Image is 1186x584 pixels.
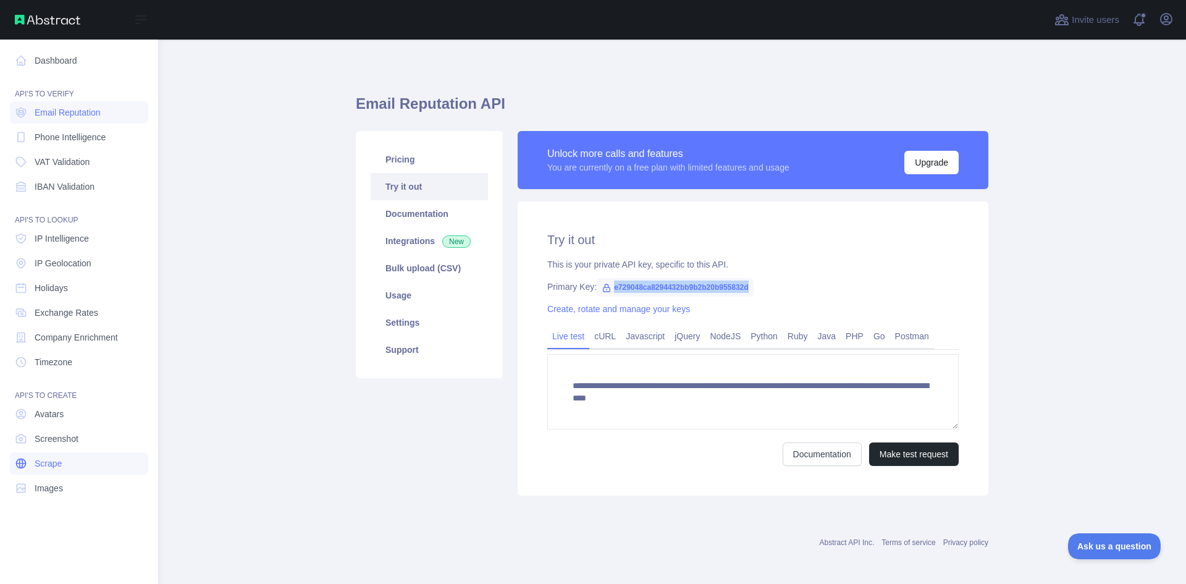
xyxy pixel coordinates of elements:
span: Exchange Rates [35,307,98,319]
a: Bulk upload (CSV) [371,255,488,282]
button: Make test request [869,442,959,466]
a: PHP [841,326,868,346]
a: Exchange Rates [10,302,148,324]
h2: Try it out [547,231,959,248]
div: API'S TO CREATE [10,376,148,400]
a: Terms of service [881,538,935,547]
a: IP Geolocation [10,252,148,274]
a: Avatars [10,403,148,425]
span: Images [35,482,63,494]
a: cURL [589,326,621,346]
h1: Email Reputation API [356,94,988,124]
span: Invite users [1072,13,1119,27]
a: NodeJS [705,326,746,346]
a: Timezone [10,351,148,373]
a: Create, rotate and manage your keys [547,304,690,314]
span: e729048ca8294432bb9b2b20b955832d [597,278,754,297]
span: Company Enrichment [35,331,118,344]
a: Dashboard [10,49,148,72]
a: Documentation [783,442,862,466]
span: IBAN Validation [35,180,95,193]
span: Screenshot [35,433,78,445]
a: Live test [547,326,589,346]
span: VAT Validation [35,156,90,168]
a: Settings [371,309,488,336]
a: VAT Validation [10,151,148,173]
span: Holidays [35,282,68,294]
span: Email Reputation [35,106,101,119]
a: Go [868,326,890,346]
span: IP Intelligence [35,232,89,245]
a: Privacy policy [943,538,988,547]
a: IP Intelligence [10,227,148,250]
a: Phone Intelligence [10,126,148,148]
button: Invite users [1052,10,1122,30]
span: Phone Intelligence [35,131,106,143]
img: Abstract API [15,15,80,25]
a: Java [813,326,841,346]
a: Ruby [783,326,813,346]
a: Try it out [371,173,488,200]
button: Upgrade [904,151,959,174]
a: Javascript [621,326,670,346]
a: Postman [890,326,934,346]
span: Scrape [35,457,62,470]
a: Integrations New [371,227,488,255]
a: IBAN Validation [10,176,148,198]
iframe: Toggle Customer Support [1068,533,1161,559]
span: Avatars [35,408,64,420]
a: Documentation [371,200,488,227]
a: jQuery [670,326,705,346]
span: IP Geolocation [35,257,91,269]
a: Company Enrichment [10,326,148,349]
a: Holidays [10,277,148,299]
span: New [442,235,471,248]
div: Primary Key: [547,281,959,293]
span: Timezone [35,356,72,368]
a: Abstract API Inc. [820,538,875,547]
a: Usage [371,282,488,309]
a: Images [10,477,148,499]
a: Python [746,326,783,346]
div: API'S TO VERIFY [10,74,148,99]
a: Email Reputation [10,101,148,124]
div: You are currently on a free plan with limited features and usage [547,161,789,174]
div: API'S TO LOOKUP [10,200,148,225]
a: Support [371,336,488,363]
a: Scrape [10,452,148,475]
a: Pricing [371,146,488,173]
a: Screenshot [10,428,148,450]
div: Unlock more calls and features [547,146,789,161]
div: This is your private API key, specific to this API. [547,258,959,271]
